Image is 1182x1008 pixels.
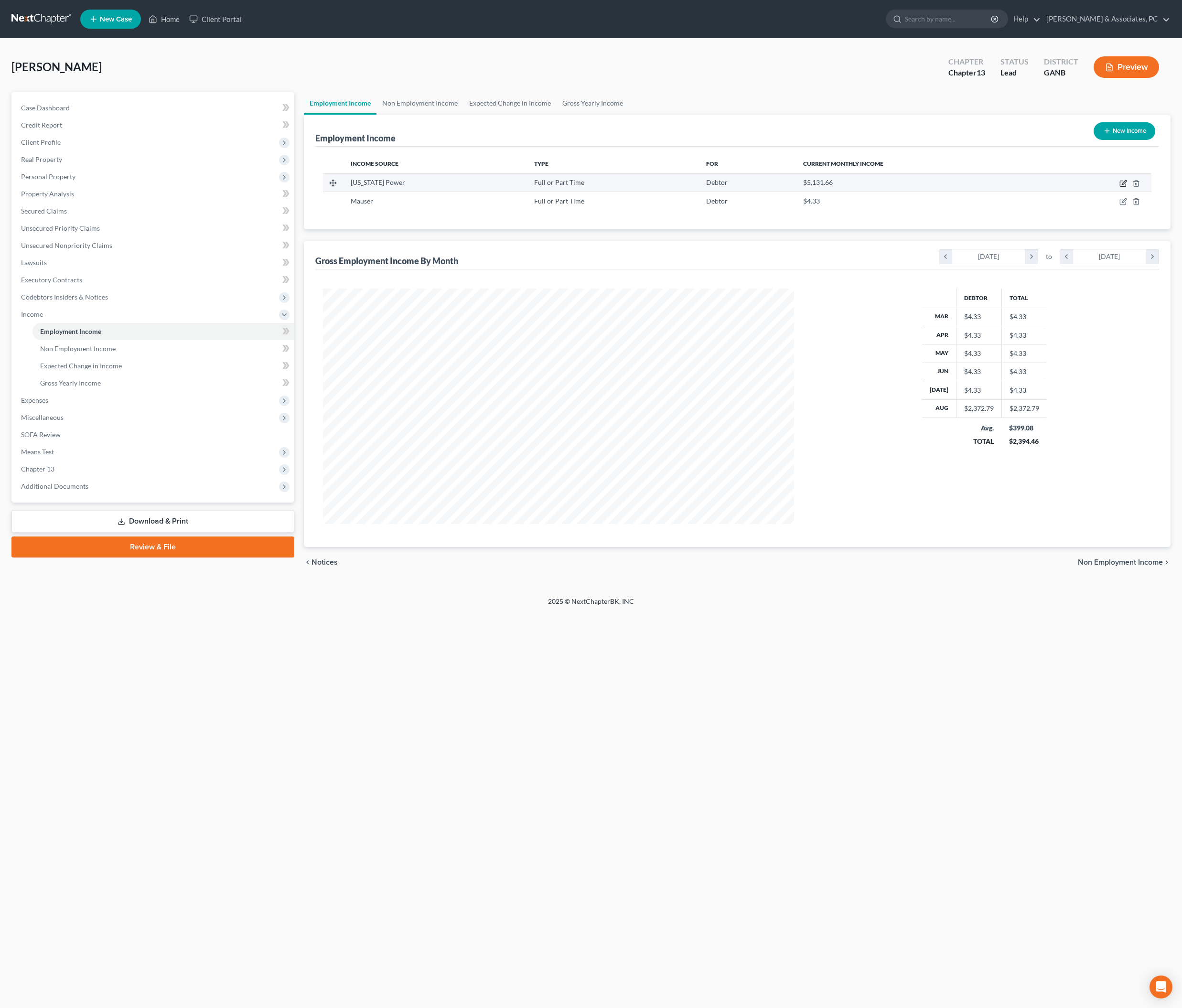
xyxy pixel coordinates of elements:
[144,11,184,28] a: Home
[1078,558,1163,566] span: Non Employment Income
[13,117,294,134] a: Credit Report
[964,423,994,433] div: Avg.
[1009,11,1041,28] a: Help
[304,558,312,566] i: chevron_left
[964,437,994,446] div: TOTAL
[32,375,294,392] a: Gross Yearly Income
[557,92,629,115] a: Gross Yearly Income
[1046,252,1052,261] span: to
[922,399,956,418] th: Aug
[21,448,54,456] span: Means Test
[376,92,463,115] a: Non Employment Income
[40,379,101,387] span: Gross Yearly Income
[13,185,294,203] a: Property Analysis
[534,178,584,186] span: Full or Part Time
[21,190,74,198] span: Property Analysis
[11,510,294,533] a: Download & Print
[351,160,398,167] span: Income Source
[803,160,883,167] span: Current Monthly Income
[21,121,62,129] span: Credit Report
[706,178,728,186] span: Debtor
[304,558,338,566] button: chevron_left Notices
[922,381,956,399] th: [DATE]
[304,92,376,115] a: Employment Income
[977,68,985,77] span: 13
[21,207,67,215] span: Secured Claims
[1001,326,1047,344] td: $4.33
[1073,249,1146,264] div: [DATE]
[1001,399,1047,418] td: $2,372.79
[948,56,985,67] div: Chapter
[1000,56,1029,67] div: Status
[21,172,75,181] span: Personal Property
[922,326,956,344] th: Apr
[319,597,863,614] div: 2025 © NextChapterBK, INC
[964,349,994,358] div: $4.33
[21,396,48,404] span: Expenses
[100,16,132,23] span: New Case
[21,430,61,439] span: SOFA Review
[922,363,956,381] th: Jun
[534,160,548,167] span: Type
[315,255,458,267] div: Gross Employment Income By Month
[1042,11,1170,28] a: [PERSON_NAME] & Associates, PC
[21,310,43,318] span: Income
[964,312,994,322] div: $4.33
[1001,308,1047,326] td: $4.33
[964,367,994,376] div: $4.33
[1001,344,1047,363] td: $4.33
[463,92,557,115] a: Expected Change in Income
[21,258,47,267] span: Lawsuits
[1146,249,1159,264] i: chevron_right
[964,386,994,395] div: $4.33
[13,271,294,289] a: Executory Contracts
[1163,558,1171,566] i: chevron_right
[40,362,122,370] span: Expected Change in Income
[1009,437,1039,446] div: $2,394.46
[1000,67,1029,78] div: Lead
[1060,249,1073,264] i: chevron_left
[13,99,294,117] a: Case Dashboard
[21,155,62,163] span: Real Property
[21,241,112,249] span: Unsecured Nonpriority Claims
[40,344,116,353] span: Non Employment Income
[13,254,294,271] a: Lawsuits
[1094,122,1155,140] button: New Income
[803,197,820,205] span: $4.33
[21,224,100,232] span: Unsecured Priority Claims
[21,293,108,301] span: Codebtors Insiders & Notices
[1001,381,1047,399] td: $4.33
[13,220,294,237] a: Unsecured Priority Claims
[21,482,88,490] span: Additional Documents
[32,323,294,340] a: Employment Income
[905,10,992,28] input: Search by name...
[13,426,294,443] a: SOFA Review
[922,308,956,326] th: Mar
[32,340,294,357] a: Non Employment Income
[948,67,985,78] div: Chapter
[11,536,294,558] a: Review & File
[21,465,54,473] span: Chapter 13
[956,289,1001,308] th: Debtor
[939,249,952,264] i: chevron_left
[1025,249,1038,264] i: chevron_right
[952,249,1025,264] div: [DATE]
[964,404,994,413] div: $2,372.79
[964,331,994,340] div: $4.33
[706,197,728,205] span: Debtor
[1001,363,1047,381] td: $4.33
[21,413,64,421] span: Miscellaneous
[534,197,584,205] span: Full or Part Time
[32,357,294,375] a: Expected Change in Income
[21,104,70,112] span: Case Dashboard
[1001,289,1047,308] th: Total
[312,558,338,566] span: Notices
[315,132,396,144] div: Employment Income
[1078,558,1171,566] button: Non Employment Income chevron_right
[706,160,718,167] span: For
[803,178,833,186] span: $5,131.66
[351,178,405,186] span: [US_STATE] Power
[1094,56,1159,78] button: Preview
[922,344,956,363] th: May
[21,138,61,146] span: Client Profile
